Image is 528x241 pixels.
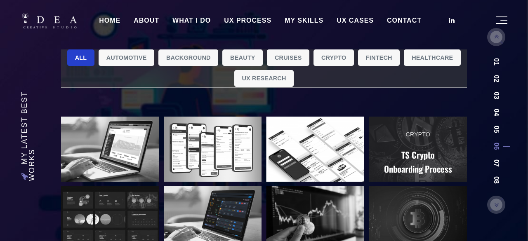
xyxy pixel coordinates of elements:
a: UX CASES [330,10,380,31]
a: MY SKILLS [278,10,330,31]
a: 08 [493,176,500,184]
a: 03 [493,92,500,99]
a: HOME [92,10,127,31]
a: CONTACT [380,10,428,31]
a: 02 [493,75,500,82]
a: 07 [493,159,500,167]
a: WHAT I DO [166,10,217,31]
img: Jesus GA Portfolio [21,13,77,28]
a: 06 [493,143,500,150]
a: 04 [493,109,500,116]
a: ABOUT [127,10,166,31]
a: UX PROCESS [217,10,278,31]
a: 01 [493,58,500,66]
a: 05 [493,126,500,133]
